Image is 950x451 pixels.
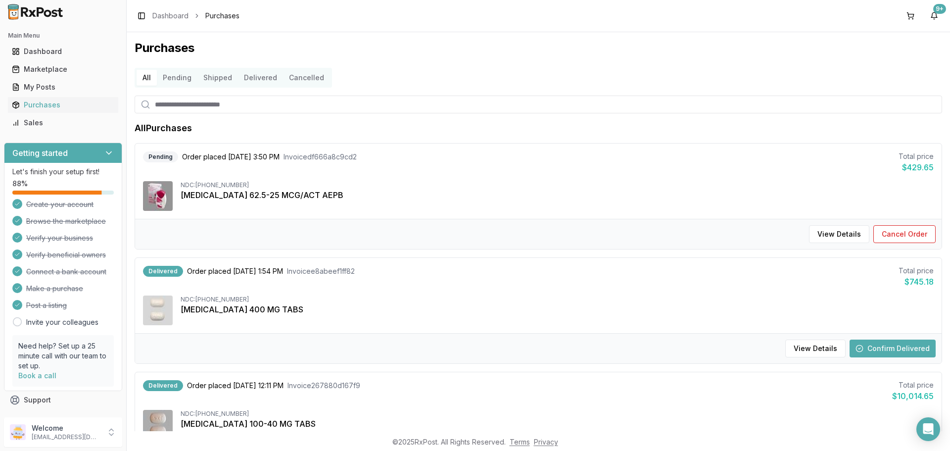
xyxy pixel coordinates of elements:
img: Anoro Ellipta 62.5-25 MCG/ACT AEPB [143,181,173,211]
span: Order placed [DATE] 1:54 PM [187,266,283,276]
button: Feedback [4,409,122,427]
img: RxPost Logo [4,4,67,20]
div: NDC: [PHONE_NUMBER] [181,296,934,303]
h3: Getting started [12,147,68,159]
div: Delivered [143,266,183,277]
div: [MEDICAL_DATA] 100-40 MG TABS [181,418,934,430]
span: Order placed [DATE] 3:50 PM [182,152,280,162]
h2: Main Menu [8,32,118,40]
button: Delivered [238,70,283,86]
button: Cancel Order [873,225,936,243]
button: All [137,70,157,86]
button: Shipped [197,70,238,86]
span: Verify your business [26,233,93,243]
div: $745.18 [899,276,934,288]
div: $429.65 [899,161,934,173]
div: My Posts [12,82,114,92]
div: 9+ [933,4,946,14]
div: Dashboard [12,47,114,56]
button: Pending [157,70,197,86]
img: Multaq 400 MG TABS [143,296,173,325]
button: Purchases [4,97,122,113]
div: Sales [12,118,114,128]
button: Cancelled [283,70,330,86]
button: Support [4,391,122,409]
nav: breadcrumb [152,11,239,21]
div: $10,014.65 [892,390,934,402]
span: Post a listing [26,301,67,310]
button: Sales [4,115,122,131]
button: View Details [809,225,869,243]
span: Make a purchase [26,284,83,294]
span: Feedback [24,413,57,423]
button: 9+ [926,8,942,24]
div: [MEDICAL_DATA] 62.5-25 MCG/ACT AEPB [181,189,934,201]
span: Order placed [DATE] 12:11 PM [187,381,284,391]
span: Invoice e8abeef1ff82 [287,266,355,276]
a: Sales [8,114,118,132]
span: Connect a bank account [26,267,106,277]
span: Browse the marketplace [26,216,106,226]
p: [EMAIL_ADDRESS][DOMAIN_NAME] [32,433,100,441]
p: Welcome [32,423,100,433]
button: Marketplace [4,61,122,77]
div: Pending [143,151,178,162]
span: 88 % [12,179,28,189]
a: Dashboard [152,11,189,21]
span: Purchases [205,11,239,21]
h1: Purchases [135,40,942,56]
div: Open Intercom Messenger [916,417,940,441]
a: Terms [510,438,530,446]
div: [MEDICAL_DATA] 400 MG TABS [181,303,934,315]
h1: All Purchases [135,121,192,135]
div: NDC: [PHONE_NUMBER] [181,410,934,418]
a: Marketplace [8,60,118,78]
img: Mavyret 100-40 MG TABS [143,410,173,440]
a: My Posts [8,78,118,96]
span: Create your account [26,200,94,209]
button: Dashboard [4,44,122,59]
div: Total price [899,151,934,161]
span: Invoice df666a8c9cd2 [284,152,357,162]
div: Total price [899,266,934,276]
div: Marketplace [12,64,114,74]
button: View Details [785,340,846,357]
span: Verify beneficial owners [26,250,106,260]
span: Invoice 267880d167f9 [287,381,360,391]
a: Invite your colleagues [26,317,98,327]
div: NDC: [PHONE_NUMBER] [181,181,934,189]
div: Delivered [143,380,183,391]
img: User avatar [10,424,26,440]
p: Let's finish your setup first! [12,167,114,177]
p: Need help? Set up a 25 minute call with our team to set up. [18,341,108,371]
a: Book a call [18,371,56,380]
div: Purchases [12,100,114,110]
a: Dashboard [8,43,118,60]
a: Purchases [8,96,118,114]
a: Privacy [534,438,558,446]
div: Total price [892,380,934,390]
button: Confirm Delivered [850,340,936,357]
button: My Posts [4,79,122,95]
